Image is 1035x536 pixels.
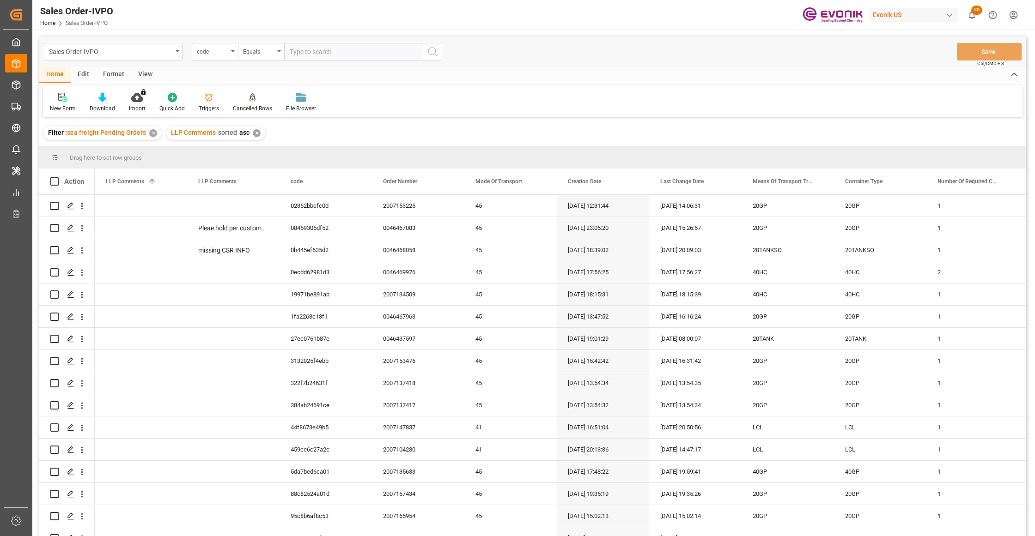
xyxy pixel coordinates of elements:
[742,261,834,283] div: 40HC
[982,5,1003,25] button: Help Center
[649,217,742,239] div: [DATE] 15:26:57
[39,416,95,439] div: Press SPACE to select this row.
[372,217,464,239] div: 0046467083
[557,350,649,372] div: [DATE] 15:42:42
[372,439,464,460] div: 2007104230
[464,483,557,505] div: 45
[834,439,926,460] div: LCL
[834,505,926,527] div: 20GP
[218,129,237,136] span: sorted
[464,328,557,349] div: 45
[742,461,834,482] div: 40GP
[557,306,649,327] div: [DATE] 13:47:52
[834,261,926,283] div: 40HC
[280,306,372,327] div: 1fa2263c13f1
[938,178,999,185] span: Number Of Required Containers
[280,239,372,261] div: 0b445ef535d2
[926,416,1019,438] div: 1
[926,439,1019,460] div: 1
[557,439,649,460] div: [DATE] 20:13:36
[649,505,742,527] div: [DATE] 15:02:14
[649,483,742,505] div: [DATE] 19:35:26
[40,4,113,18] div: Sales Order-IVPO
[926,239,1019,261] div: 1
[834,483,926,505] div: 20GP
[284,43,423,60] input: Type to search
[48,129,67,136] span: Filter :
[926,328,1019,349] div: 1
[39,261,95,283] div: Press SPACE to select this row.
[39,439,95,461] div: Press SPACE to select this row.
[39,306,95,328] div: Press SPACE to select this row.
[557,239,649,261] div: [DATE] 18:39:02
[39,283,95,306] div: Press SPACE to select this row.
[869,6,962,24] button: Evonik US
[372,461,464,482] div: 2007135633
[557,394,649,416] div: [DATE] 13:54:32
[926,394,1019,416] div: 1
[280,505,372,527] div: 95c8b6af8c53
[70,154,142,161] span: Drag here to set row groups
[742,483,834,505] div: 20GP
[464,505,557,527] div: 45
[971,6,982,15] span: 20
[372,239,464,261] div: 0046468058
[39,461,95,483] div: Press SPACE to select this row.
[834,350,926,372] div: 20GP
[71,67,96,83] div: Edit
[198,178,237,185] span: LLP Comments
[649,439,742,460] div: [DATE] 14:47:17
[557,195,649,217] div: [DATE] 12:31:44
[834,328,926,349] div: 20TANK
[742,195,834,217] div: 20GP
[44,43,183,60] button: open menu
[243,45,274,56] div: Equals
[742,306,834,327] div: 20GP
[464,217,557,239] div: 45
[67,129,146,136] span: sea freight Pending Orders
[464,439,557,460] div: 41
[464,416,557,438] div: 41
[557,505,649,527] div: [DATE] 15:02:13
[803,7,863,23] img: Evonik-brand-mark-Deep-Purple-RGB.jpeg_1700498283.jpeg
[280,372,372,394] div: 322f7b24631f
[464,261,557,283] div: 45
[291,178,303,185] span: code
[742,239,834,261] div: 20TANKSO
[845,178,883,185] span: Container Type
[869,8,958,22] div: Evonik US
[649,372,742,394] div: [DATE] 13:54:35
[557,461,649,482] div: [DATE] 17:48:22
[834,239,926,261] div: 20TANKSO
[557,372,649,394] div: [DATE] 13:54:34
[423,43,442,60] button: search button
[39,328,95,350] div: Press SPACE to select this row.
[649,416,742,438] div: [DATE] 20:50:56
[834,306,926,327] div: 20GP
[464,461,557,482] div: 45
[742,394,834,416] div: 20GP
[131,67,159,83] div: View
[198,217,268,239] p: Pleae hold per customer request.
[649,283,742,305] div: [DATE] 18:15:39
[834,283,926,305] div: 40HC
[649,350,742,372] div: [DATE] 16:31:42
[649,461,742,482] div: [DATE] 19:59:41
[280,394,372,416] div: 384ab24691ce
[962,5,982,25] button: show 20 new notifications
[96,67,131,83] div: Format
[834,461,926,482] div: 40GP
[464,394,557,416] div: 45
[475,178,522,185] span: Mode Of Transport
[280,461,372,482] div: 5da7bed6ca01
[39,239,95,261] div: Press SPACE to select this row.
[233,104,272,113] div: Cancelled Rows
[192,43,238,60] button: open menu
[280,195,372,217] div: 02362bbefc0d
[286,104,316,113] div: File Browser
[742,217,834,239] div: 20GP
[49,45,172,57] div: Sales Order-IVPO
[649,328,742,349] div: [DATE] 08:00:07
[372,328,464,349] div: 0046437597
[649,261,742,283] div: [DATE] 17:56:27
